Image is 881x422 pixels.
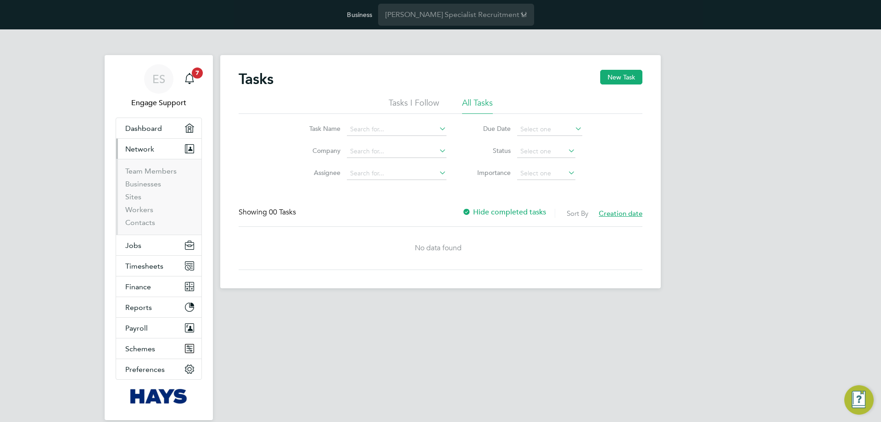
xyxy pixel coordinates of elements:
[125,124,162,133] span: Dashboard
[389,97,439,114] li: Tasks I Follow
[116,359,201,379] button: Preferences
[844,385,874,415] button: Engage Resource Center
[517,145,575,158] input: Select one
[125,365,165,374] span: Preferences
[105,55,213,420] nav: Main navigation
[239,208,298,217] div: Showing
[347,11,372,19] label: Business
[116,139,201,159] button: Network
[125,205,153,214] a: Workers
[347,123,446,136] input: Search for...
[462,208,546,217] label: Hide completed tasks
[116,256,201,276] button: Timesheets
[469,124,511,133] label: Due Date
[116,338,201,359] button: Schemes
[130,389,188,404] img: hays-logo-retina.png
[269,208,296,217] span: 00 Tasks
[125,324,148,332] span: Payroll
[517,167,575,180] input: Select one
[125,241,141,250] span: Jobs
[125,180,161,188] a: Businesses
[152,73,165,85] span: ES
[125,192,141,201] a: Sites
[239,70,273,88] h2: Tasks
[125,262,163,270] span: Timesheets
[599,209,642,218] span: Creation date
[517,123,582,136] input: Select one
[299,146,340,155] label: Company
[116,318,201,338] button: Payroll
[116,276,201,297] button: Finance
[469,169,511,177] label: Importance
[299,124,340,133] label: Task Name
[116,389,202,404] a: Go to home page
[299,169,340,177] label: Assignee
[125,167,177,175] a: Team Members
[347,167,446,180] input: Search for...
[125,303,152,312] span: Reports
[600,70,642,84] button: New Task
[462,97,493,114] li: All Tasks
[116,235,201,255] button: Jobs
[116,297,201,317] button: Reports
[567,209,588,218] label: Sort By
[125,282,151,291] span: Finance
[469,146,511,155] label: Status
[116,64,202,108] a: ESEngage Support
[116,97,202,108] span: Engage Support
[180,64,199,94] a: 7
[125,218,155,227] a: Contacts
[239,243,638,253] div: No data found
[125,344,155,353] span: Schemes
[116,159,201,235] div: Network
[347,145,446,158] input: Search for...
[192,68,203,79] span: 7
[125,145,154,153] span: Network
[116,118,201,138] a: Dashboard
